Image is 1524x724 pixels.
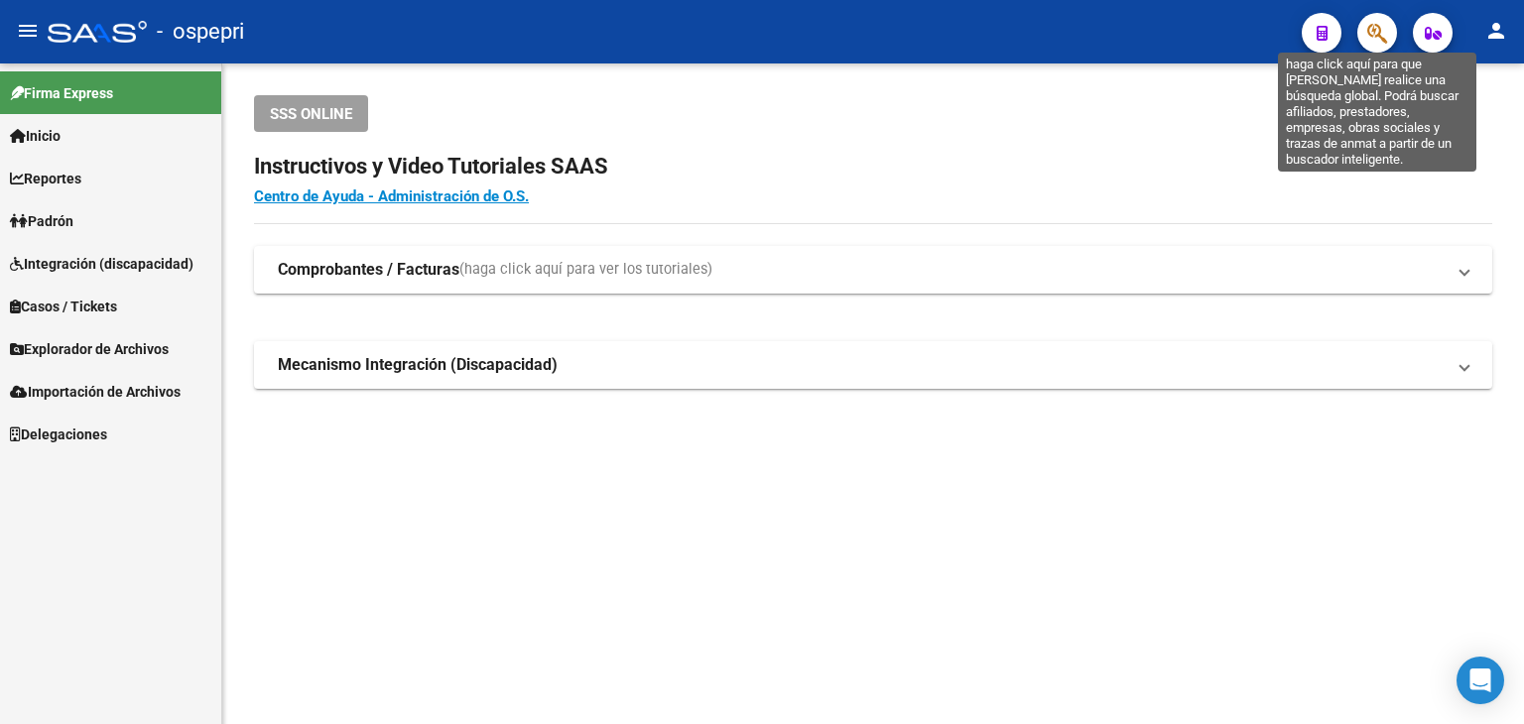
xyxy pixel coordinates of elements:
span: Firma Express [10,82,113,104]
strong: Mecanismo Integración (Discapacidad) [278,354,558,376]
span: Casos / Tickets [10,296,117,317]
button: SSS ONLINE [254,95,368,132]
span: Reportes [10,168,81,189]
mat-expansion-panel-header: Comprobantes / Facturas(haga click aquí para ver los tutoriales) [254,246,1492,294]
span: Inicio [10,125,61,147]
a: Centro de Ayuda - Administración de O.S. [254,187,529,205]
span: Delegaciones [10,423,107,445]
span: Importación de Archivos [10,381,181,403]
span: Padrón [10,210,73,232]
span: Explorador de Archivos [10,338,169,360]
span: Integración (discapacidad) [10,253,193,275]
mat-icon: menu [16,19,40,43]
span: - ospepri [157,10,244,54]
span: SSS ONLINE [270,105,352,123]
div: Open Intercom Messenger [1457,657,1504,704]
mat-expansion-panel-header: Mecanismo Integración (Discapacidad) [254,341,1492,389]
h2: Instructivos y Video Tutoriales SAAS [254,148,1492,185]
strong: Comprobantes / Facturas [278,259,459,281]
mat-icon: person [1484,19,1508,43]
span: (haga click aquí para ver los tutoriales) [459,259,712,281]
